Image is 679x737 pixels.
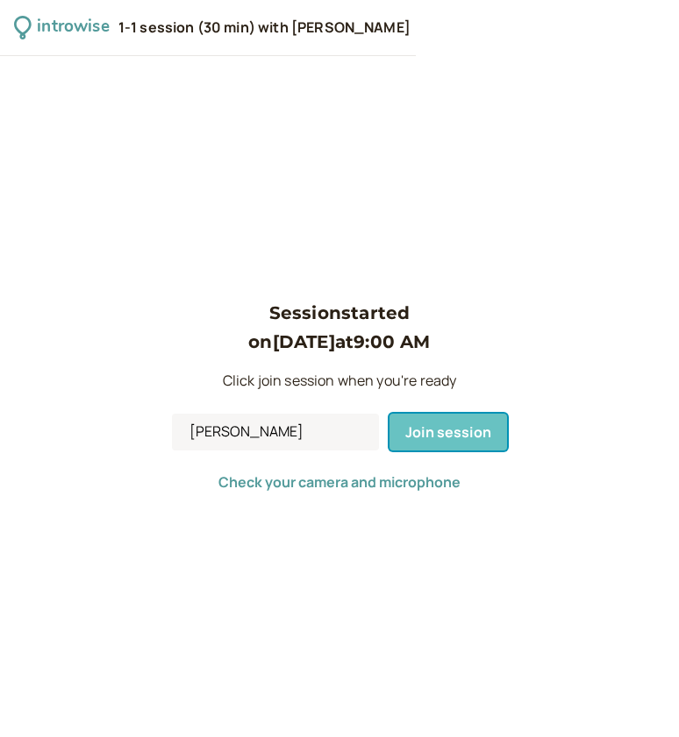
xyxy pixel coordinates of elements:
button: Check your camera and microphone [218,474,461,490]
p: Click join session when you're ready [172,370,507,393]
div: introwise [37,14,109,41]
span: Join session [405,422,491,442]
h3: Session started on [DATE] at 9:00 AM [172,299,507,356]
span: Check your camera and microphone [218,472,461,492]
button: Join session [390,414,507,450]
div: 1-1 session (30 min) with [PERSON_NAME] [118,18,411,38]
input: Your Name [172,414,379,450]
